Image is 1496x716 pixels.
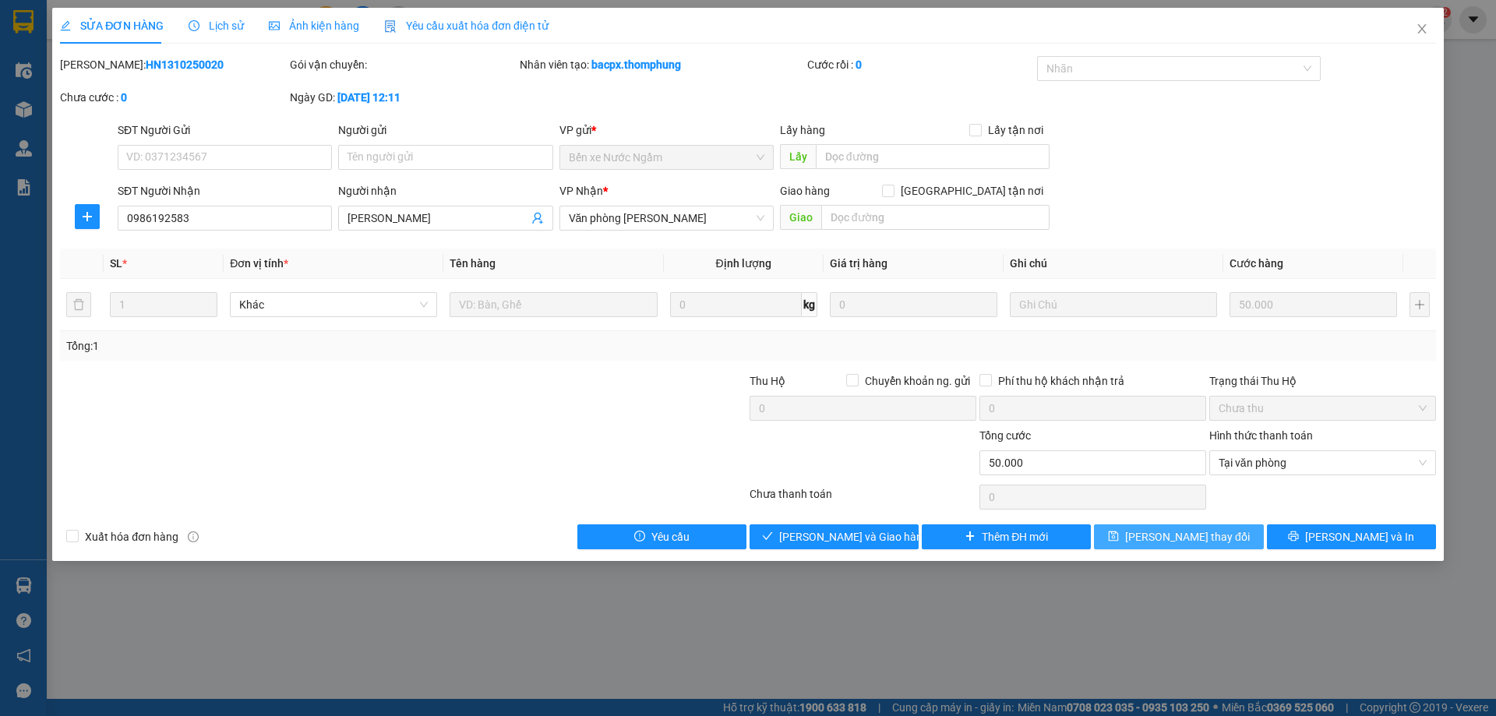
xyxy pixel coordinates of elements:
label: Hình thức thanh toán [1209,429,1313,442]
button: printer[PERSON_NAME] và In [1267,524,1436,549]
b: [DATE] 12:11 [337,91,400,104]
b: 0 [121,91,127,104]
span: [GEOGRAPHIC_DATA] tận nơi [894,182,1050,199]
span: printer [1288,531,1299,543]
span: info-circle [188,531,199,542]
b: bacpx.thomphung [591,58,681,71]
button: plusThêm ĐH mới [922,524,1091,549]
div: Chưa cước : [60,89,287,106]
span: Giao [780,205,821,230]
span: [PERSON_NAME] và In [1305,528,1414,545]
div: Người nhận [338,182,552,199]
span: plus [76,210,99,223]
span: Ảnh kiện hàng [269,19,359,32]
span: check [762,531,773,543]
span: plus [965,531,976,543]
span: save [1108,531,1119,543]
span: Chuyển khoản ng. gửi [859,372,976,390]
span: Yêu cầu xuất hóa đơn điện tử [384,19,549,32]
span: Khác [239,293,428,316]
div: Tổng: 1 [66,337,577,354]
div: Nhân viên tạo: [520,56,804,73]
div: Người gửi [338,122,552,139]
input: VD: Bàn, Ghế [450,292,657,317]
div: SĐT Người Gửi [118,122,332,139]
span: Giao hàng [780,185,830,197]
div: SĐT Người Nhận [118,182,332,199]
span: SỬA ĐƠN HÀNG [60,19,164,32]
span: VP Nhận [559,185,603,197]
button: plus [75,204,100,229]
span: Định lượng [716,257,771,270]
span: SL [110,257,122,270]
div: Gói vận chuyển: [290,56,517,73]
button: exclamation-circleYêu cầu [577,524,746,549]
span: exclamation-circle [634,531,645,543]
span: Bến xe Nước Ngầm [569,146,764,169]
div: Ngày GD: [290,89,517,106]
span: Phí thu hộ khách nhận trả [992,372,1131,390]
button: Close [1400,8,1444,51]
button: save[PERSON_NAME] thay đổi [1094,524,1263,549]
span: edit [60,20,71,31]
span: Tại văn phòng [1219,451,1427,474]
span: [PERSON_NAME] thay đổi [1125,528,1250,545]
b: 0 [856,58,862,71]
input: 0 [830,292,997,317]
span: Tổng cước [979,429,1031,442]
span: clock-circle [189,20,199,31]
span: user-add [531,212,544,224]
input: Dọc đường [816,144,1050,169]
img: icon [384,20,397,33]
span: Đơn vị tính [230,257,288,270]
span: kg [802,292,817,317]
span: Thêm ĐH mới [982,528,1048,545]
span: Chưa thu [1219,397,1427,420]
div: Chưa thanh toán [748,485,978,513]
button: delete [66,292,91,317]
button: check[PERSON_NAME] và Giao hàng [750,524,919,549]
span: Cước hàng [1230,257,1283,270]
div: [PERSON_NAME]: [60,56,287,73]
th: Ghi chú [1004,249,1223,279]
b: HN1310250020 [146,58,224,71]
div: Cước rồi : [807,56,1034,73]
span: [PERSON_NAME] và Giao hàng [779,528,929,545]
span: Lấy [780,144,816,169]
span: picture [269,20,280,31]
div: VP gửi [559,122,774,139]
span: close [1416,23,1428,35]
span: Giá trị hàng [830,257,887,270]
span: Yêu cầu [651,528,690,545]
button: plus [1410,292,1430,317]
span: Văn phòng Quỳnh Lưu [569,206,764,230]
div: Trạng thái Thu Hộ [1209,372,1436,390]
span: Xuất hóa đơn hàng [79,528,185,545]
input: Ghi Chú [1010,292,1217,317]
input: 0 [1230,292,1397,317]
span: Lịch sử [189,19,244,32]
span: Lấy tận nơi [982,122,1050,139]
input: Dọc đường [821,205,1050,230]
span: Tên hàng [450,257,496,270]
span: Lấy hàng [780,124,825,136]
span: Thu Hộ [750,375,785,387]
